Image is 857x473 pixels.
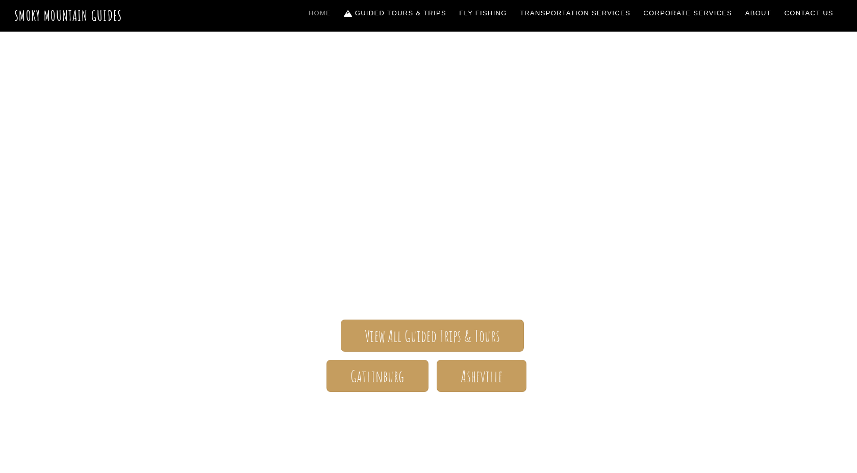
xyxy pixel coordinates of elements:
[305,3,335,24] a: Home
[365,331,500,341] span: View All Guided Trips & Tours
[341,320,524,352] a: View All Guided Trips & Tours
[14,7,122,24] a: Smoky Mountain Guides
[350,371,405,382] span: Gatlinburg
[461,371,502,382] span: Asheville
[780,3,838,24] a: Contact Us
[326,360,428,392] a: Gatlinburg
[516,3,634,24] a: Transportation Services
[133,408,724,433] h1: Your adventure starts here.
[456,3,511,24] a: Fly Fishing
[133,160,724,211] span: Smoky Mountain Guides
[741,3,775,24] a: About
[640,3,737,24] a: Corporate Services
[133,211,724,290] span: The ONLY one-stop, full Service Guide Company for the Gatlinburg and [GEOGRAPHIC_DATA] side of th...
[340,3,450,24] a: Guided Tours & Trips
[437,360,526,392] a: Asheville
